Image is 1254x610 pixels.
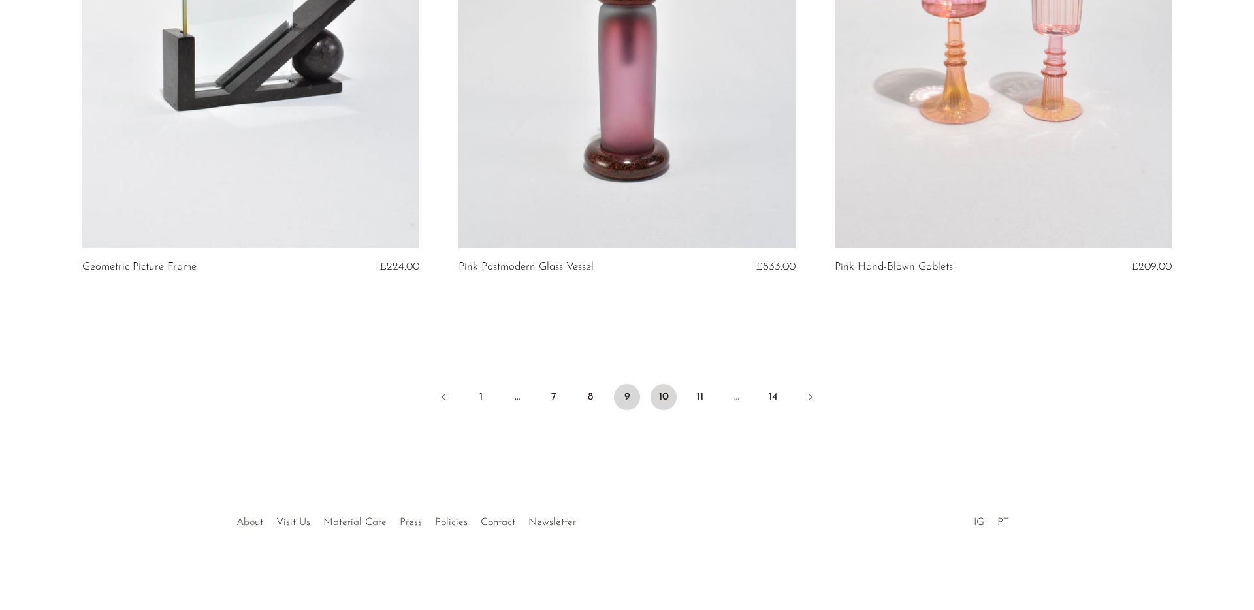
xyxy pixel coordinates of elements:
[458,261,594,273] a: Pink Postmodern Glass Vessel
[400,517,422,528] a: Press
[276,517,310,528] a: Visit Us
[797,384,823,413] a: Next
[481,517,515,528] a: Contact
[230,507,583,532] ul: Quick links
[504,384,530,410] span: …
[236,517,263,528] a: About
[468,384,494,410] a: 1
[323,517,387,528] a: Material Care
[687,384,713,410] a: 11
[614,384,640,410] span: 9
[967,507,1016,532] ul: Social Medias
[756,261,796,272] span: £833.00
[435,517,468,528] a: Policies
[541,384,567,410] a: 7
[1132,261,1172,272] span: £209.00
[82,261,197,273] a: Geometric Picture Frame
[431,384,457,413] a: Previous
[997,517,1009,528] a: PT
[577,384,603,410] a: 8
[724,384,750,410] span: …
[651,384,677,410] a: 10
[835,261,953,273] a: Pink Hand-Blown Goblets
[380,261,419,272] span: £224.00
[974,517,984,528] a: IG
[760,384,786,410] a: 14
